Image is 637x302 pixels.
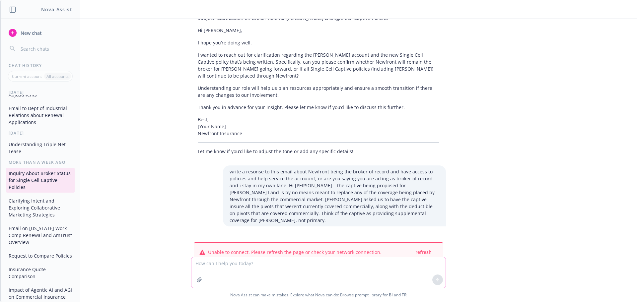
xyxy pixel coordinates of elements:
[1,159,80,165] div: More than a week ago
[6,27,75,39] button: New chat
[6,223,75,248] button: Email on [US_STATE] Work Comp Renewal and AmTrust Overview
[41,6,72,13] h1: Nova Assist
[6,195,75,220] button: Clarifying Intent and Exploring Collaborative Marketing Strategies
[6,250,75,261] button: Request to Compare Policies
[230,168,439,224] p: write a resonse to this email about Newfront being the broker of record and have access to polici...
[389,292,393,298] a: BI
[6,103,75,128] button: Email to Dept of Industrial Relations about Renewal Applications
[198,85,439,98] p: Understanding our role will help us plan resources appropriately and ensure a smooth transition i...
[198,39,439,46] p: I hope you’re doing well.
[19,30,42,36] span: New chat
[46,74,69,79] p: All accounts
[19,44,72,53] input: Search chats
[208,249,382,256] span: Unable to connect. Please refresh the page or check your network connection.
[402,292,407,298] a: TR
[415,249,432,255] span: refresh
[415,248,432,256] button: refresh
[3,288,634,302] span: Nova Assist can make mistakes. Explore what Nova can do: Browse prompt library for and
[1,90,80,95] div: [DATE]
[198,51,439,79] p: I wanted to reach out for clarification regarding the [PERSON_NAME] account and the new Single Ce...
[198,148,439,155] p: Let me know if you’d like to adjust the tone or add any specific details!
[1,130,80,136] div: [DATE]
[6,168,75,193] button: Inquiry About Broker Status for Single Cell Captive Policies
[6,264,75,282] button: Insurance Quote Comparison
[12,74,42,79] p: Current account
[1,63,80,68] div: Chat History
[198,27,439,34] p: Hi [PERSON_NAME],
[198,116,439,137] p: Best, [Your Name] Newfront Insurance
[6,139,75,157] button: Understanding Triple Net Lease
[198,104,439,111] p: Thank you in advance for your insight. Please let me know if you’d like to discuss this further.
